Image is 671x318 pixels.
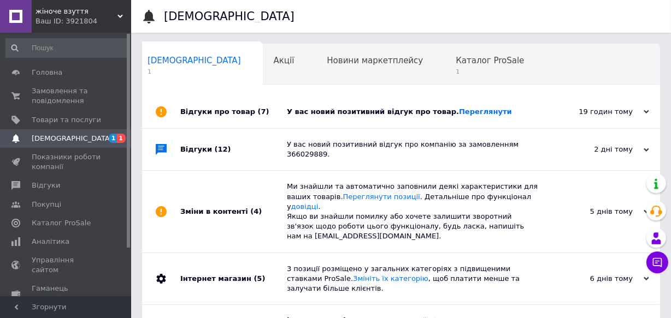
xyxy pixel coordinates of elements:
[540,274,649,284] div: 6 днів тому
[109,134,117,143] span: 1
[148,68,241,76] span: 1
[32,115,101,125] span: Товари та послуги
[180,95,287,128] div: Відгуки про товар
[250,207,262,215] span: (4)
[254,274,265,283] span: (5)
[287,264,540,294] div: 3 позиції розміщено у загальних категоріях з підвищеними ставками ProSale. , щоб платити менше та...
[32,284,101,303] span: Гаманець компанії
[287,182,540,241] div: Ми знайшли та автоматично заповнили деякі характеристики для ваших товарів. . Детальніше про функ...
[540,107,649,117] div: 19 годин тому
[32,134,113,143] span: [DEMOGRAPHIC_DATA]
[540,145,649,154] div: 2 дні тому
[459,107,512,116] a: Переглянути
[456,56,524,65] span: Каталог ProSale
[291,202,319,211] a: довідці
[36,7,117,16] span: жiноче взуття
[274,56,295,65] span: Акції
[258,107,269,116] span: (7)
[287,107,540,117] div: У вас новий позитивний відгук про товар.
[32,218,91,228] span: Каталог ProSale
[456,68,524,76] span: 1
[287,140,540,159] div: У вас новий позитивний відгук про компанію за замовленням 366029889.
[327,56,423,65] span: Новини маркетплейсу
[5,38,128,58] input: Пошук
[180,253,287,305] div: Інтернет магазин
[32,237,69,247] span: Аналітика
[32,181,60,190] span: Відгуки
[180,129,287,170] div: Відгуки
[164,10,295,23] h1: [DEMOGRAPHIC_DATA]
[32,200,61,209] span: Покупці
[540,207,649,217] div: 5 днів тому
[32,255,101,275] span: Управління сайтом
[36,16,131,26] div: Ваш ID: 3921804
[353,274,428,283] a: Змініть їх категорію
[215,145,231,153] span: (12)
[32,86,101,106] span: Замовлення та повідомлення
[180,171,287,252] div: Зміни в контенті
[32,152,101,172] span: Показники роботи компанії
[32,68,62,77] span: Головна
[646,251,668,273] button: Чат з покупцем
[117,134,126,143] span: 1
[343,193,420,201] a: Переглянути позиції
[148,56,241,65] span: [DEMOGRAPHIC_DATA]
